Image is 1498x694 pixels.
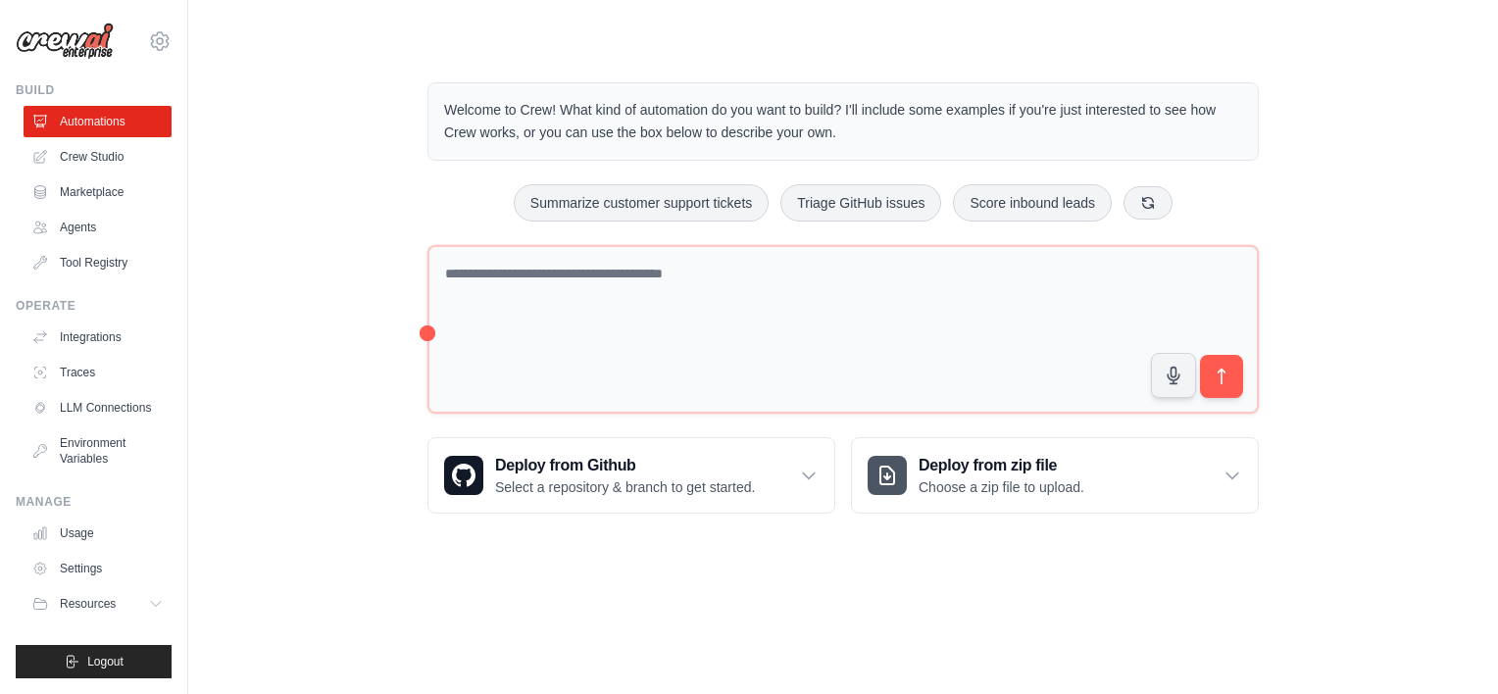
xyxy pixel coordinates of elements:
a: Agents [24,212,172,243]
button: Triage GitHub issues [780,184,941,222]
button: Resources [24,588,172,620]
button: Score inbound leads [953,184,1112,222]
img: Logo [16,23,114,60]
a: Environment Variables [24,427,172,474]
a: Marketplace [24,176,172,208]
button: Summarize customer support tickets [514,184,769,222]
a: Tool Registry [24,247,172,278]
p: Choose a zip file to upload. [919,477,1084,497]
a: Integrations [24,322,172,353]
div: Build [16,82,172,98]
a: Crew Studio [24,141,172,173]
h3: Deploy from zip file [919,454,1084,477]
div: Operate [16,298,172,314]
p: Select a repository & branch to get started. [495,477,755,497]
a: Traces [24,357,172,388]
a: LLM Connections [24,392,172,423]
p: Welcome to Crew! What kind of automation do you want to build? I'll include some examples if you'... [444,99,1242,144]
div: Manage [16,494,172,510]
button: Logout [16,645,172,678]
span: Logout [87,654,124,669]
h3: Deploy from Github [495,454,755,477]
a: Usage [24,518,172,549]
span: Resources [60,596,116,612]
a: Automations [24,106,172,137]
a: Settings [24,553,172,584]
